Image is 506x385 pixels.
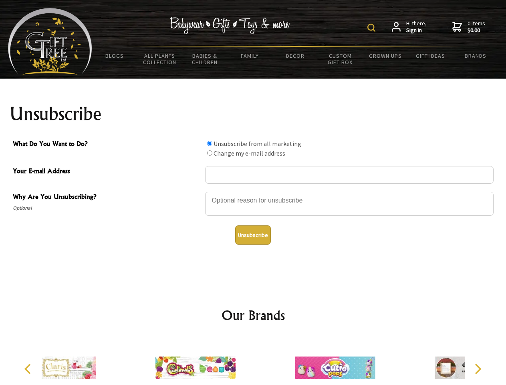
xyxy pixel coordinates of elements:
[406,20,427,34] span: Hi there,
[205,192,494,216] textarea: Why Are You Unsubscribing?
[392,20,427,34] a: Hi there,Sign in
[272,47,318,64] a: Decor
[137,47,183,71] a: All Plants Collection
[408,47,453,64] a: Gift Ideas
[182,47,228,71] a: Babies & Children
[205,166,494,184] input: Your E-mail Address
[13,166,201,178] span: Your E-mail Address
[8,8,92,75] img: Babyware - Gifts - Toys and more...
[20,360,38,378] button: Previous
[13,192,201,203] span: Why Are You Unsubscribing?
[10,104,497,124] h1: Unsubscribe
[367,24,375,32] img: product search
[452,20,485,34] a: 0 items$0.00
[235,225,271,245] button: Unsubscribe
[13,139,201,150] span: What Do You Want to Do?
[92,47,137,64] a: BLOGS
[228,47,273,64] a: Family
[469,360,486,378] button: Next
[468,20,485,34] span: 0 items
[13,203,201,213] span: Optional
[363,47,408,64] a: Grown Ups
[207,141,212,146] input: What Do You Want to Do?
[170,17,290,34] img: Babywear - Gifts - Toys & more
[16,306,490,325] h2: Our Brands
[214,149,285,157] label: Change my e-mail address
[207,150,212,156] input: What Do You Want to Do?
[468,27,485,34] strong: $0.00
[406,27,427,34] strong: Sign in
[453,47,498,64] a: Brands
[318,47,363,71] a: Custom Gift Box
[214,140,301,148] label: Unsubscribe from all marketing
